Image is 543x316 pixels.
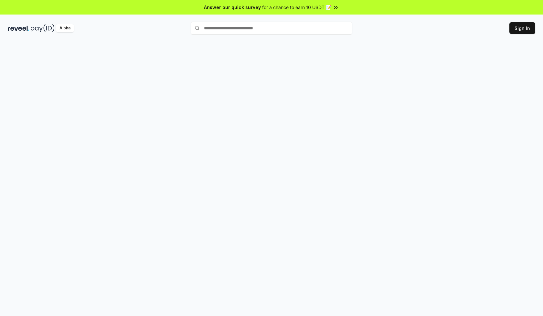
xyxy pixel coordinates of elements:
[8,24,29,32] img: reveel_dark
[56,24,74,32] div: Alpha
[204,4,261,11] span: Answer our quick survey
[509,22,535,34] button: Sign In
[262,4,331,11] span: for a chance to earn 10 USDT 📝
[31,24,55,32] img: pay_id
